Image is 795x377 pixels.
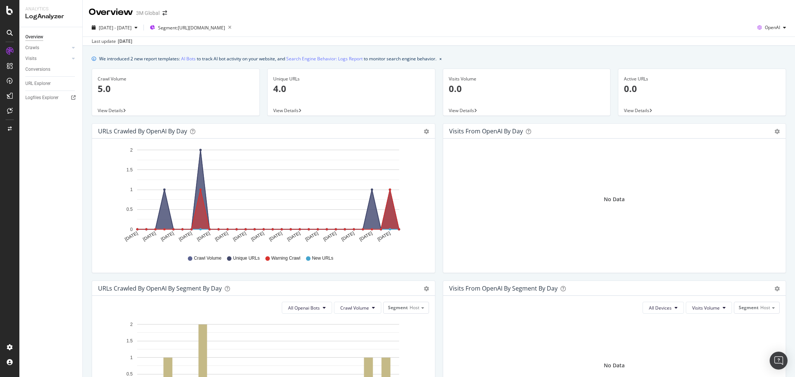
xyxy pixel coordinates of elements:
[130,227,133,232] text: 0
[25,33,77,41] a: Overview
[273,107,299,114] span: View Details
[25,80,77,88] a: URL Explorer
[273,76,429,82] div: Unique URLs
[624,76,780,82] div: Active URLs
[25,44,39,52] div: Crawls
[98,145,426,248] svg: A chart.
[410,304,419,311] span: Host
[25,94,59,102] div: Logfiles Explorer
[98,107,123,114] span: View Details
[643,302,684,314] button: All Devices
[376,231,391,242] text: [DATE]
[147,22,234,34] button: Segment:[URL][DOMAIN_NAME]
[25,66,50,73] div: Conversions
[130,322,133,327] text: 2
[449,107,474,114] span: View Details
[25,6,76,12] div: Analytics
[760,304,770,311] span: Host
[449,285,558,292] div: Visits from OpenAI By Segment By Day
[692,305,720,311] span: Visits Volume
[25,66,77,73] a: Conversions
[268,231,283,242] text: [DATE]
[322,231,337,242] text: [DATE]
[126,371,133,377] text: 0.5
[118,38,132,45] div: [DATE]
[136,9,160,17] div: 3M Global
[214,231,229,242] text: [DATE]
[196,231,211,242] text: [DATE]
[305,231,319,242] text: [DATE]
[449,82,605,95] p: 0.0
[98,82,254,95] p: 5.0
[160,231,175,242] text: [DATE]
[754,22,789,34] button: OpenAI
[334,302,381,314] button: Crawl Volume
[686,302,732,314] button: Visits Volume
[604,362,625,369] div: No Data
[130,355,133,360] text: 1
[25,33,43,41] div: Overview
[98,76,254,82] div: Crawl Volume
[25,44,70,52] a: Crawls
[89,6,133,19] div: Overview
[163,10,167,16] div: arrow-right-arrow-left
[98,127,187,135] div: URLs Crawled by OpenAI by day
[604,196,625,203] div: No Data
[359,231,373,242] text: [DATE]
[130,148,133,153] text: 2
[424,286,429,291] div: gear
[449,127,523,135] div: Visits from OpenAI by day
[624,107,649,114] span: View Details
[130,187,133,192] text: 1
[25,12,76,21] div: LogAnalyzer
[273,82,429,95] p: 4.0
[126,207,133,212] text: 0.5
[178,231,193,242] text: [DATE]
[194,255,221,262] span: Crawl Volume
[286,231,301,242] text: [DATE]
[98,285,222,292] div: URLs Crawled by OpenAI By Segment By Day
[124,231,139,242] text: [DATE]
[233,255,259,262] span: Unique URLs
[25,55,37,63] div: Visits
[438,53,444,64] button: close banner
[99,25,132,31] span: [DATE] - [DATE]
[89,22,141,34] button: [DATE] - [DATE]
[282,302,332,314] button: All Openai Bots
[286,55,363,63] a: Search Engine Behavior: Logs Report
[770,352,788,370] div: Open Intercom Messenger
[271,255,300,262] span: Warning Crawl
[92,38,132,45] div: Last update
[340,231,355,242] text: [DATE]
[765,24,780,31] span: OpenAI
[25,94,77,102] a: Logfiles Explorer
[340,305,369,311] span: Crawl Volume
[232,231,247,242] text: [DATE]
[142,231,157,242] text: [DATE]
[126,338,133,343] text: 1.5
[739,304,758,311] span: Segment
[99,55,436,63] div: We introduced 2 new report templates: to track AI bot activity on your website, and to monitor se...
[126,167,133,172] text: 1.5
[649,305,672,311] span: All Devices
[92,55,786,63] div: info banner
[25,80,51,88] div: URL Explorer
[181,55,196,63] a: AI Bots
[388,304,408,311] span: Segment
[424,129,429,134] div: gear
[775,286,780,291] div: gear
[250,231,265,242] text: [DATE]
[25,55,70,63] a: Visits
[624,82,780,95] p: 0.0
[449,76,605,82] div: Visits Volume
[312,255,333,262] span: New URLs
[288,305,320,311] span: All Openai Bots
[775,129,780,134] div: gear
[158,25,225,31] span: Segment: [URL][DOMAIN_NAME]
